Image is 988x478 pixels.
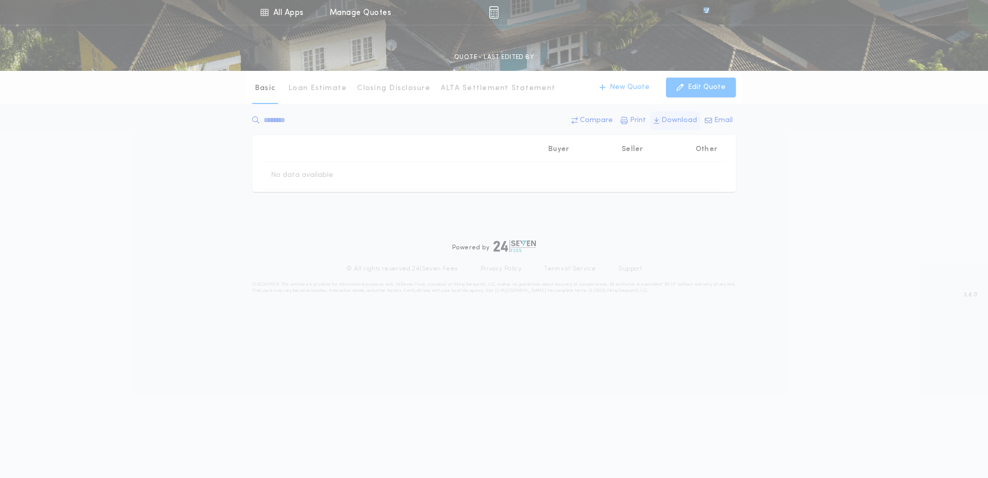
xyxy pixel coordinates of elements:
[622,144,643,155] p: Seller
[452,240,536,252] div: Powered by
[589,78,660,97] button: New Quote
[357,83,430,94] p: Closing Disclosure
[252,281,736,294] p: DISCLAIMER: This estimate is provided for informational purposes only. 24|Seven Fees, a product o...
[481,265,522,273] a: Privacy Policy
[619,265,642,273] a: Support
[610,82,650,93] p: New Quote
[696,144,717,155] p: Other
[544,265,596,273] a: Terms of Service
[666,78,736,97] button: Edit Quote
[288,83,347,94] p: Loan Estimate
[714,115,733,126] p: Email
[688,82,725,93] p: Edit Quote
[964,290,978,300] span: 3.8.0
[685,7,728,18] img: vs-icon
[568,111,616,130] button: Compare
[651,111,700,130] button: Download
[617,111,649,130] button: Print
[255,83,275,94] p: Basic
[548,144,569,155] p: Buyer
[346,265,458,273] p: © All rights reserved. 24|Seven Fees
[454,52,534,63] p: QUOTE - LAST EDITED BY
[489,6,499,19] img: img
[580,115,613,126] p: Compare
[493,240,536,252] img: logo
[263,162,342,189] td: No data available
[495,289,546,293] a: [URL][DOMAIN_NAME]
[661,115,697,126] p: Download
[702,111,736,130] button: Email
[630,115,646,126] p: Print
[441,83,555,94] p: ALTA Settlement Statement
